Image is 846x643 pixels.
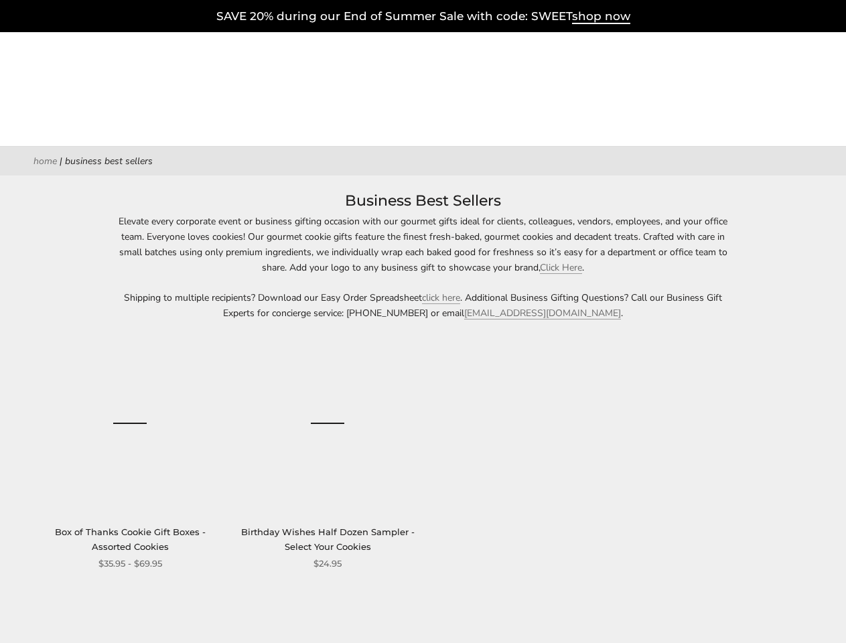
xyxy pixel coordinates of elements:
a: Click Here [540,261,582,274]
a: Birthday Wishes Half Dozen Sampler - Select Your Cookies [241,526,415,551]
p: Elevate every corporate event or business gifting occasion with our gourmet gifts ideal for clien... [115,214,731,275]
p: Shipping to multiple recipients? Download our Easy Order Spreadsheet . Additional Business Giftin... [115,290,731,321]
span: $24.95 [313,557,342,571]
a: click here [422,291,460,304]
a: Birthday Wishes Half Dozen Sampler - Select Your Cookies [239,334,417,512]
span: Business Best Sellers [65,155,153,167]
span: shop now [572,9,630,24]
a: SAVE 20% during our End of Summer Sale with code: SWEETshop now [216,9,630,24]
a: [EMAIL_ADDRESS][DOMAIN_NAME] [464,307,621,319]
a: Home [33,155,57,167]
h1: Business Best Sellers [54,189,792,213]
span: $35.95 - $69.95 [98,557,162,571]
nav: breadcrumbs [33,153,813,169]
span: | [60,155,62,167]
a: Box of Thanks Cookie Gift Boxes - Assorted Cookies [42,334,219,512]
a: Box of Thanks Cookie Gift Boxes - Assorted Cookies [55,526,206,551]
